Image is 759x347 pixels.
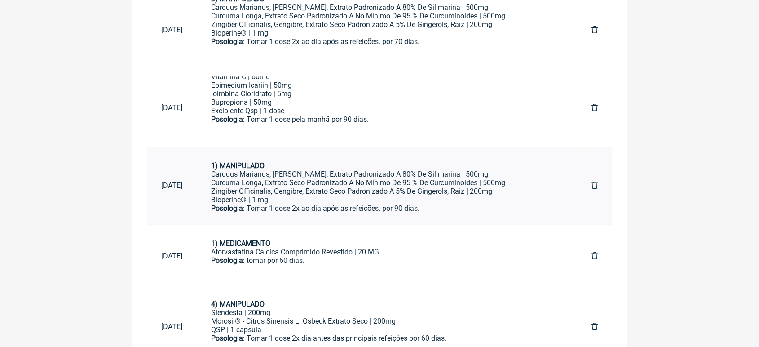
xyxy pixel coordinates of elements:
[211,37,243,46] strong: Posologia
[211,115,243,124] strong: Posologia
[211,3,563,12] div: Carduus Marianus, [PERSON_NAME], Extrato Padronizado A 80% De Silimarina | 500mg
[147,96,197,119] a: [DATE]
[211,170,563,178] div: Carduus Marianus, [PERSON_NAME], Extrato Padronizado A 80% De Silimarina | 500mg
[211,248,563,256] div: Atorvastatina Calcica Comprimido Revestido | 20 MG
[211,37,563,54] div: : Tomar 1 dose 2x ao dia após as refeições. por 70 dias.
[211,317,563,325] div: Morosil® - Citrus Sinensis L. Osbeck Extrato Seco | 200mg
[211,89,563,98] div: Ioimbina Cloridrato | 5mg
[211,308,563,317] div: Slendesta | 200mg
[211,256,563,273] div: : tomar por 60 dias.
[211,256,243,265] strong: Posologia
[211,204,243,213] strong: Posologia
[211,107,563,115] div: Excipiente Qsp | 1 dose
[147,245,197,267] a: [DATE]
[211,196,563,204] div: Bioperine® | 1 mg
[211,204,563,221] div: : Tomar 1 dose 2x ao dia após as refeições. por 90 dias.
[197,232,577,280] a: 1) MEDICAMENTOAtorvastatina Calcica Comprimido Revestido | 20 MGPosologia: tomar por 60 dias.
[211,325,563,334] div: QSP | 1 capsula
[211,334,243,343] strong: Posologia
[147,18,197,41] a: [DATE]
[211,187,563,196] div: Zingiber Officinalis, Gengibre, Extrato Seco Padronizado A 5% De Gingerols, Raiz | 200mg
[211,161,265,170] strong: 1) MANIPULADO
[211,72,563,81] div: Vitamina C | 60mg
[211,300,265,308] strong: 4) MANIPULADO
[211,98,563,107] div: Bupropiona | 50mg
[147,174,197,197] a: [DATE]
[211,12,563,20] div: Curcuma Longa, Extrato Seco Padronizado A No Mínimo De 95 % De Curcuminoides | 500mg
[197,76,577,139] a: 1) MANIPULADOOxandrolona | 15mgExcipiente Qsp | capsulaPosologia: Tomar 1 cápsula pela manhã e a ...
[215,239,270,248] strong: ) MEDICAMENTO
[211,81,563,89] div: Epimedium Icariin | 50mg
[211,178,563,187] div: Curcuma Longa, Extrato Seco Padronizado A No Mínimo De 95 % De Curcuminoides | 500mg
[211,20,563,29] div: Zingiber Officinalis, Gengibre, Extrato Seco Padronizado A 5% De Gingerols, Raiz | 200mg
[147,315,197,338] a: [DATE]
[197,154,577,217] a: 1) MANIPULADOCarduus Marianus, [PERSON_NAME], Extrato Padronizado A 80% De Silimarina | 500mgCurc...
[211,29,563,37] div: Bioperine® | 1 mg
[211,239,563,248] div: 1
[211,115,563,132] div: : Tomar 1 dose pela manhã por 90 dias.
